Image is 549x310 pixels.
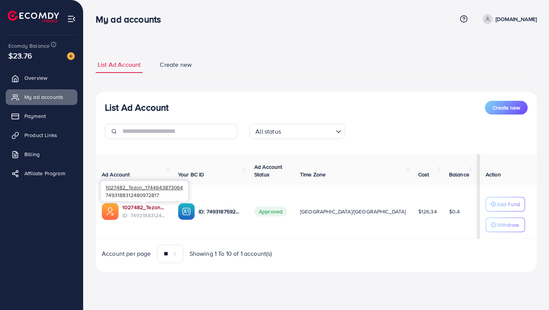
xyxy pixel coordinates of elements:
img: ic-ba-acc.ded83a64.svg [178,203,195,220]
span: Create new [493,104,520,111]
h3: My ad accounts [96,14,167,25]
span: Cost [418,171,429,178]
span: $0.4 [449,208,460,215]
a: My ad accounts [6,89,77,105]
span: 1027482_Tezon_1744643873064 [106,184,183,191]
span: Time Zone [300,171,326,178]
span: Account per page [102,249,151,258]
div: Search for option [250,124,345,139]
span: ID: 7493188312480972817 [122,212,166,219]
span: Approved [254,207,287,216]
h3: List Ad Account [105,102,169,113]
a: 1027482_Tezon_1744643873064 [122,203,166,211]
span: $23.76 [8,50,32,61]
img: menu [67,15,76,23]
a: Overview [6,70,77,86]
p: [DOMAIN_NAME] [496,15,537,24]
span: Ad Account [102,171,130,178]
span: Ecomdy Balance [8,42,50,50]
p: Add Fund [497,200,520,209]
a: Product Links [6,128,77,143]
span: Product Links [24,131,57,139]
p: Withdraw [497,220,519,229]
a: Affiliate Program [6,166,77,181]
span: Payment [24,112,46,120]
span: Affiliate Program [24,170,65,177]
span: Your BC ID [178,171,204,178]
img: ic-ads-acc.e4c84228.svg [102,203,119,220]
a: Billing [6,147,77,162]
img: image [67,52,75,60]
button: Create new [485,101,528,115]
a: Payment [6,108,77,124]
button: Add Fund [486,197,525,212]
input: Search for option [283,124,333,137]
span: Showing 1 To 10 of 1 account(s) [189,249,272,258]
span: Ad Account Status [254,163,283,178]
div: 7493188312480972817 [101,181,188,201]
iframe: Chat [517,276,543,304]
span: $126.34 [418,208,437,215]
img: logo [8,11,59,23]
a: [DOMAIN_NAME] [480,14,537,24]
span: Action [486,171,501,178]
span: Overview [24,74,47,82]
p: ID: 7493187592251277319 [199,207,242,216]
span: My ad accounts [24,93,63,101]
span: [GEOGRAPHIC_DATA]/[GEOGRAPHIC_DATA] [300,208,406,215]
span: List Ad Account [98,60,141,69]
span: All status [254,126,283,137]
button: Withdraw [486,218,525,232]
span: Create new [160,60,192,69]
span: Billing [24,150,40,158]
span: Balance [449,171,469,178]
